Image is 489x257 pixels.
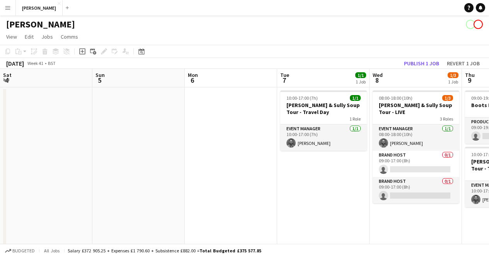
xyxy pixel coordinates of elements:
span: Week 41 [26,60,45,66]
span: 8 [371,76,383,85]
h3: [PERSON_NAME] & Sully Soup Tour - Travel Day [280,102,367,116]
span: Wed [373,71,383,78]
span: 1/3 [442,95,453,101]
span: 7 [279,76,289,85]
a: Comms [58,32,81,42]
app-job-card: 10:00-17:00 (7h)1/1[PERSON_NAME] & Sully Soup Tour - Travel Day1 RoleEvent Manager1/110:00-17:00 ... [280,90,367,151]
app-card-role: Brand Host0/109:00-17:00 (8h) [373,177,459,203]
span: 1/1 [350,95,361,101]
span: Comms [61,33,78,40]
app-card-role: Event Manager1/110:00-17:00 (7h)[PERSON_NAME] [280,124,367,151]
div: 1 Job [448,79,458,85]
a: Jobs [38,32,56,42]
button: Publish 1 job [401,58,442,68]
span: Edit [25,33,34,40]
a: Edit [22,32,37,42]
app-user-avatar: Owen Phillips [466,20,475,29]
span: 4 [2,76,12,85]
h3: [PERSON_NAME] & Sully Soup Tour - LIVE [373,102,459,116]
app-user-avatar: Owen Phillips [474,20,483,29]
a: View [3,32,20,42]
span: Thu [465,71,475,78]
button: [PERSON_NAME] [16,0,63,15]
app-card-role: Brand Host0/109:00-17:00 (8h) [373,151,459,177]
span: 1 Role [349,116,361,122]
app-card-role: Event Manager1/108:00-18:00 (10h)[PERSON_NAME] [373,124,459,151]
app-job-card: 08:00-18:00 (10h)1/3[PERSON_NAME] & Sully Soup Tour - LIVE3 RolesEvent Manager1/108:00-18:00 (10h... [373,90,459,203]
span: 5 [94,76,105,85]
span: 3 Roles [440,116,453,122]
h1: [PERSON_NAME] [6,19,75,30]
span: 10:00-17:00 (7h) [286,95,318,101]
div: Salary £372 905.25 + Expenses £1 790.60 + Subsistence £882.00 = [68,248,261,254]
span: Sat [3,71,12,78]
span: 6 [187,76,198,85]
span: 9 [464,76,475,85]
button: Revert 1 job [444,58,483,68]
button: Budgeted [4,247,36,255]
span: 1/3 [448,72,458,78]
span: 08:00-18:00 (10h) [379,95,412,101]
span: Total Budgeted £375 577.85 [199,248,261,254]
span: Mon [188,71,198,78]
span: Jobs [41,33,53,40]
span: Tue [280,71,289,78]
div: BST [48,60,56,66]
span: All jobs [43,248,61,254]
div: [DATE] [6,60,24,67]
span: Budgeted [12,248,35,254]
span: 1/1 [355,72,366,78]
span: View [6,33,17,40]
span: Sun [95,71,105,78]
div: 1 Job [356,79,366,85]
